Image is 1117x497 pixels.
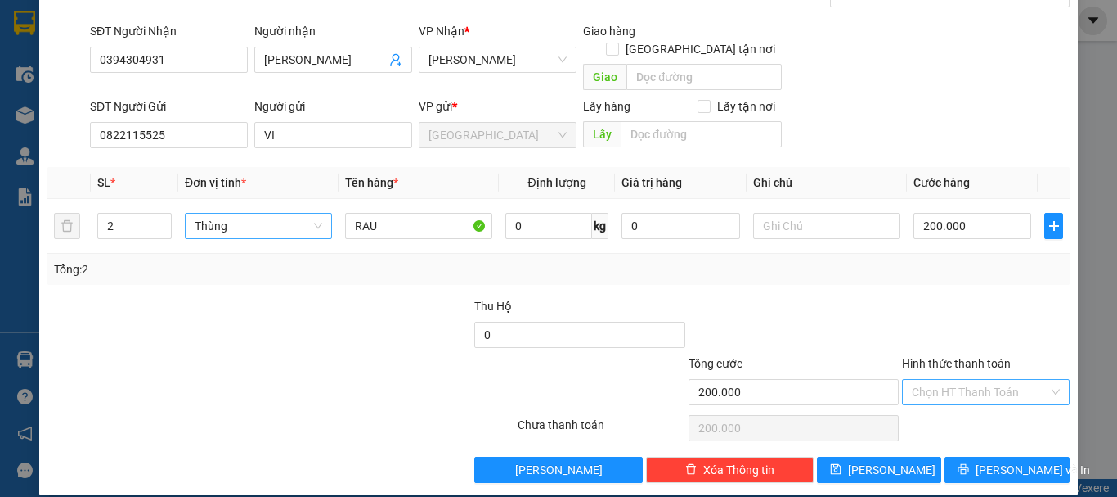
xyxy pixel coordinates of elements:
span: Cước hàng [913,176,970,189]
input: VD: Bàn, Ghế [345,213,492,239]
span: printer [958,463,969,477]
span: kg [592,213,608,239]
span: Lấy hàng [583,100,630,113]
input: Dọc đường [626,64,782,90]
span: Đơn vị tính [185,176,246,189]
div: Chưa thanh toán [516,416,687,445]
span: Giao [583,64,626,90]
span: Thùng [195,214,322,238]
input: Dọc đường [621,121,782,147]
span: Đà Lạt [428,123,567,147]
span: Giá trị hàng [621,176,682,189]
th: Ghi chú [747,167,907,199]
button: printer[PERSON_NAME] và In [944,457,1070,483]
input: Ghi Chú [753,213,900,239]
span: Tổng cước [689,357,742,370]
span: Giao hàng [583,25,635,38]
div: Người gửi [254,97,412,115]
span: Thu Hộ [474,300,512,313]
div: SĐT Người Gửi [90,97,248,115]
span: save [830,463,841,477]
span: [PERSON_NAME] và In [976,461,1090,479]
span: Định lượng [527,176,585,189]
span: Xóa Thông tin [703,461,774,479]
button: deleteXóa Thông tin [646,457,814,483]
span: user-add [389,53,402,66]
label: Hình thức thanh toán [902,357,1011,370]
div: Tổng: 2 [54,260,433,278]
span: Tên hàng [345,176,398,189]
span: SL [97,176,110,189]
span: plus [1045,219,1062,233]
span: Lấy [583,121,621,147]
button: save[PERSON_NAME] [817,457,942,483]
button: [PERSON_NAME] [474,457,642,483]
span: [PERSON_NAME] [848,461,935,479]
span: VP Nhận [419,25,464,38]
input: 0 [621,213,739,239]
div: Người nhận [254,22,412,40]
button: plus [1044,213,1063,239]
button: delete [54,213,80,239]
span: Tam Quan [428,47,567,72]
span: [GEOGRAPHIC_DATA] tận nơi [619,40,782,58]
span: [PERSON_NAME] [515,461,603,479]
div: SĐT Người Nhận [90,22,248,40]
span: Lấy tận nơi [711,97,782,115]
div: VP gửi [419,97,576,115]
span: delete [685,463,697,477]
